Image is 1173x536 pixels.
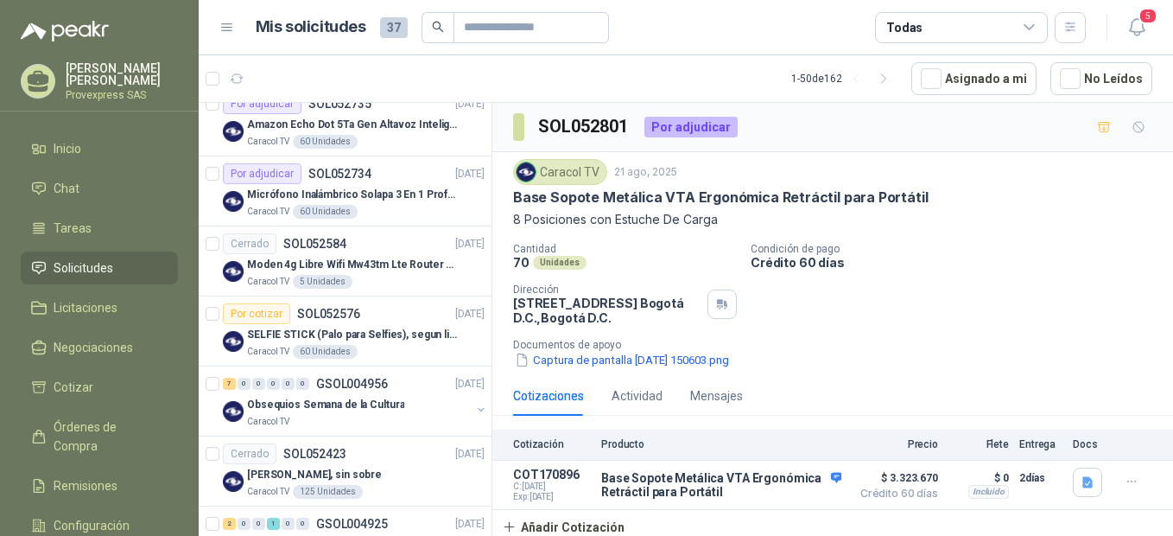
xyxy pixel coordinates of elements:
[267,518,280,530] div: 1
[21,411,178,463] a: Órdenes de Compra
[751,243,1166,255] p: Condición de pago
[852,488,938,499] span: Crédito 60 días
[612,386,663,405] div: Actividad
[282,518,295,530] div: 0
[256,15,366,40] h1: Mis solicitudes
[54,139,81,158] span: Inicio
[1050,62,1152,95] button: No Leídos
[247,257,462,273] p: Moden 4g Libre Wifi Mw43tm Lte Router Móvil Internet 5ghz
[513,339,1166,351] p: Documentos de apoyo
[283,448,346,460] p: SOL052423
[223,443,276,464] div: Cerrado
[21,371,178,404] a: Cotizar
[513,482,591,492] span: C: [DATE]
[66,90,178,100] p: Provexpress SAS
[21,252,178,284] a: Solicitudes
[1121,12,1152,43] button: 5
[513,438,591,450] p: Cotización
[21,132,178,165] a: Inicio
[238,518,250,530] div: 0
[282,378,295,390] div: 0
[308,98,371,110] p: SOL052735
[223,378,236,390] div: 7
[690,386,743,405] div: Mensajes
[21,21,109,41] img: Logo peakr
[513,468,591,482] p: COT170896
[293,135,358,149] div: 60 Unidades
[247,467,382,483] p: [PERSON_NAME], sin sobre
[223,163,301,184] div: Por adjudicar
[1138,8,1157,24] span: 5
[223,401,244,422] img: Company Logo
[791,65,897,93] div: 1 - 50 de 162
[247,415,289,429] p: Caracol TV
[293,485,363,499] div: 125 Unidades
[513,159,607,185] div: Caracol TV
[513,188,928,207] p: Base Sopote Metálica VTA Ergonómica Retráctil para Portátil
[54,219,92,238] span: Tareas
[513,351,731,369] button: Captura de pantalla [DATE] 150603.png
[199,437,491,507] a: CerradoSOL052423[DATE] Company Logo[PERSON_NAME], sin sobreCaracol TV125 Unidades
[283,238,346,250] p: SOL052584
[513,284,701,296] p: Dirección
[1019,438,1062,450] p: Entrega
[513,243,737,255] p: Cantidad
[223,93,301,114] div: Por adjudicar
[21,212,178,245] a: Tareas
[223,518,236,530] div: 2
[247,205,289,219] p: Caracol TV
[247,345,289,359] p: Caracol TV
[533,256,586,270] div: Unidades
[21,331,178,364] a: Negociaciones
[455,516,485,533] p: [DATE]
[911,62,1037,95] button: Asignado a mi
[247,117,462,133] p: Amazon Echo Dot 5Ta Gen Altavoz Inteligente Alexa Azul
[21,172,178,205] a: Chat
[968,485,1009,499] div: Incluido
[455,166,485,182] p: [DATE]
[601,471,841,499] p: Base Sopote Metálica VTA Ergonómica Retráctil para Portátil
[380,17,408,38] span: 37
[223,261,244,282] img: Company Logo
[223,471,244,492] img: Company Logo
[247,485,289,499] p: Caracol TV
[54,476,117,495] span: Remisiones
[517,163,536,182] img: Company Logo
[751,255,1166,270] p: Crédito 60 días
[948,468,1009,488] p: $ 0
[308,168,371,180] p: SOL052734
[199,86,491,156] a: Por adjudicarSOL052735[DATE] Company LogoAmazon Echo Dot 5Ta Gen Altavoz Inteligente Alexa AzulCa...
[432,21,444,33] span: search
[54,516,130,535] span: Configuración
[54,298,117,317] span: Licitaciones
[297,308,360,320] p: SOL052576
[54,338,133,357] span: Negociaciones
[247,187,462,203] p: Micrófono Inalámbrico Solapa 3 En 1 Profesional F11-2 X2
[247,397,404,413] p: Obsequios Semana de la Cultura
[199,156,491,227] a: Por adjudicarSOL052734[DATE] Company LogoMicrófono Inalámbrico Solapa 3 En 1 Profesional F11-2 X2...
[455,96,485,112] p: [DATE]
[513,296,701,325] p: [STREET_ADDRESS] Bogotá D.C. , Bogotá D.C.
[852,438,938,450] p: Precio
[316,518,388,530] p: GSOL004925
[316,378,388,390] p: GSOL004956
[513,492,591,502] span: Exp: [DATE]
[247,275,289,289] p: Caracol TV
[252,378,265,390] div: 0
[223,121,244,142] img: Company Logo
[293,275,352,289] div: 5 Unidades
[247,135,289,149] p: Caracol TV
[296,518,309,530] div: 0
[1019,468,1062,488] p: 2 días
[199,227,491,297] a: CerradoSOL052584[DATE] Company LogoModen 4g Libre Wifi Mw43tm Lte Router Móvil Internet 5ghzCarac...
[886,18,923,37] div: Todas
[54,378,93,397] span: Cotizar
[238,378,250,390] div: 0
[538,113,631,140] h3: SOL052801
[614,164,677,181] p: 21 ago, 2025
[223,303,290,324] div: Por cotizar
[252,518,265,530] div: 0
[247,327,462,343] p: SELFIE STICK (Palo para Selfies), segun link adjunto
[455,376,485,392] p: [DATE]
[293,345,358,359] div: 60 Unidades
